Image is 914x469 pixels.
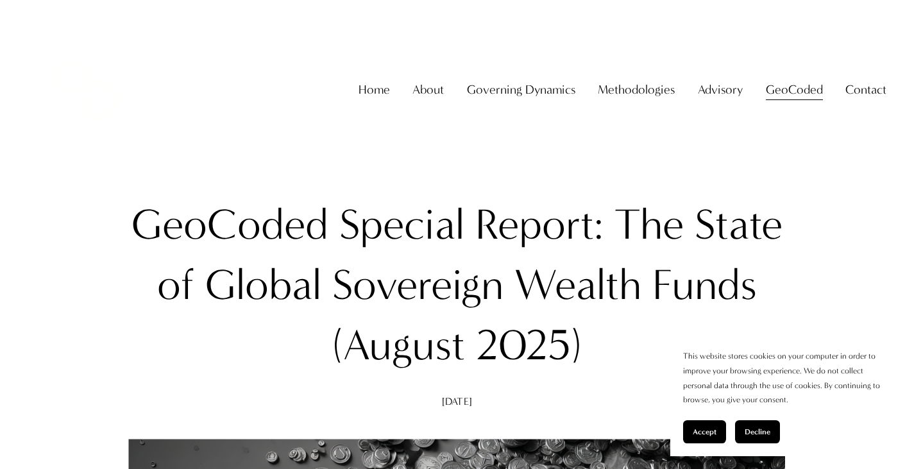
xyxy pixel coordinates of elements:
[598,79,675,101] span: Methodologies
[475,195,604,255] div: Report:
[467,79,575,101] span: Governing Dynamics
[157,255,194,316] div: of
[766,79,823,101] span: GeoCoded
[205,255,321,316] div: Global
[670,336,901,456] section: Cookie banner
[845,79,886,101] span: Contact
[845,78,886,103] a: folder dropdown
[332,316,465,376] div: (August
[332,255,504,316] div: Sovereign
[131,195,328,255] div: GeoCoded
[683,349,888,407] p: This website stores cookies on your computer in order to improve your browsing experience. We do ...
[683,420,726,443] button: Accept
[693,427,716,436] span: Accept
[412,79,444,101] span: About
[614,195,684,255] div: The
[412,78,444,103] a: folder dropdown
[359,78,390,103] a: Home
[735,420,780,443] button: Decline
[467,78,575,103] a: folder dropdown
[745,427,770,436] span: Decline
[695,195,783,255] div: State
[28,31,146,149] img: Christopher Sanchez &amp; Co.
[476,316,582,376] div: 2025)
[698,79,743,101] span: Advisory
[598,78,675,103] a: folder dropdown
[652,255,757,316] div: Funds
[514,255,641,316] div: Wealth
[442,395,472,407] span: [DATE]
[766,78,823,103] a: folder dropdown
[339,195,464,255] div: Special
[698,78,743,103] a: folder dropdown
